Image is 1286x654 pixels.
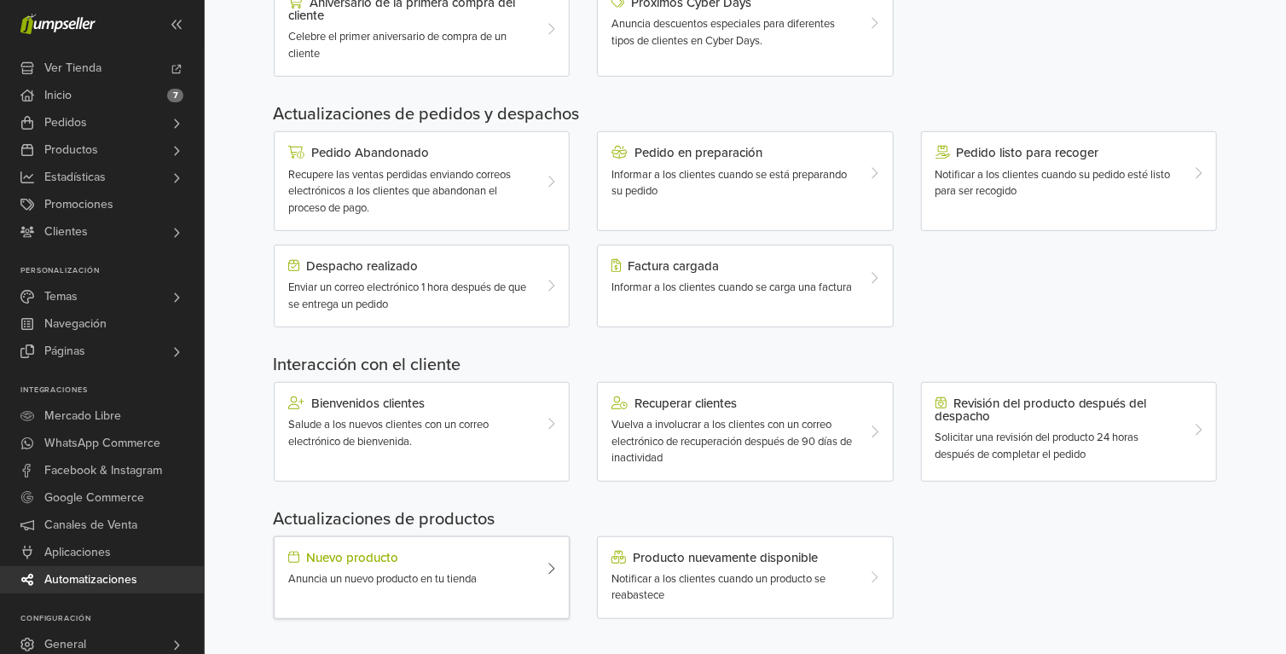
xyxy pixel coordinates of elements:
[611,17,835,48] span: Anuncia descuentos especiales para diferentes tipos de clientes en Cyber Days.
[611,396,854,410] div: Recuperar clientes
[44,218,88,246] span: Clientes
[288,418,489,449] span: Salude a los nuevos clientes con un correo electrónico de bienvenida.
[20,385,204,396] p: Integraciones
[167,89,183,102] span: 7
[611,551,854,564] div: Producto nuevamente disponible
[288,551,531,564] div: Nuevo producto
[273,509,1218,530] h5: Actualizaciones de productos
[936,146,1179,159] div: Pedido listo para recoger
[936,168,1171,199] span: Notificar a los clientes cuando su pedido esté listo para ser recogido
[611,572,825,603] span: Notificar a los clientes cuando un producto se reabastece
[44,402,121,430] span: Mercado Libre
[44,484,144,512] span: Google Commerce
[44,512,137,539] span: Canales de Venta
[44,164,106,191] span: Estadísticas
[44,191,113,218] span: Promociones
[44,310,107,338] span: Navegación
[288,396,531,410] div: Bienvenidos clientes
[44,539,111,566] span: Aplicaciones
[288,146,531,159] div: Pedido Abandonado
[20,266,204,276] p: Personalización
[288,168,511,215] span: Recupere las ventas perdidas enviando correos electrónicos a los clientes que abandonan el proces...
[273,104,1218,124] h5: Actualizaciones de pedidos y despachos
[288,259,531,273] div: Despacho realizado
[611,418,852,465] span: Vuelva a involucrar a los clientes con un correo electrónico de recuperación después de 90 días d...
[288,30,507,61] span: Celebre el primer aniversario de compra de un cliente
[44,283,78,310] span: Temas
[20,614,204,624] p: Configuración
[44,136,98,164] span: Productos
[611,146,854,159] div: Pedido en preparación
[611,281,852,294] span: Informar a los clientes cuando se carga una factura
[273,355,1218,375] h5: Interacción con el cliente
[44,566,137,593] span: Automatizaciones
[44,338,85,365] span: Páginas
[611,168,847,199] span: Informar a los clientes cuando se está preparando su pedido
[936,431,1139,461] span: Solicitar una revisión del producto 24 horas después de completar el pedido
[44,82,72,109] span: Inicio
[288,572,477,586] span: Anuncia un nuevo producto en tu tienda
[936,396,1179,423] div: Revisión del producto después del despacho
[288,281,526,311] span: Enviar un correo electrónico 1 hora después de que se entrega un pedido
[611,259,854,273] div: Factura cargada
[44,457,162,484] span: Facebook & Instagram
[44,55,101,82] span: Ver Tienda
[44,109,87,136] span: Pedidos
[44,430,160,457] span: WhatsApp Commerce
